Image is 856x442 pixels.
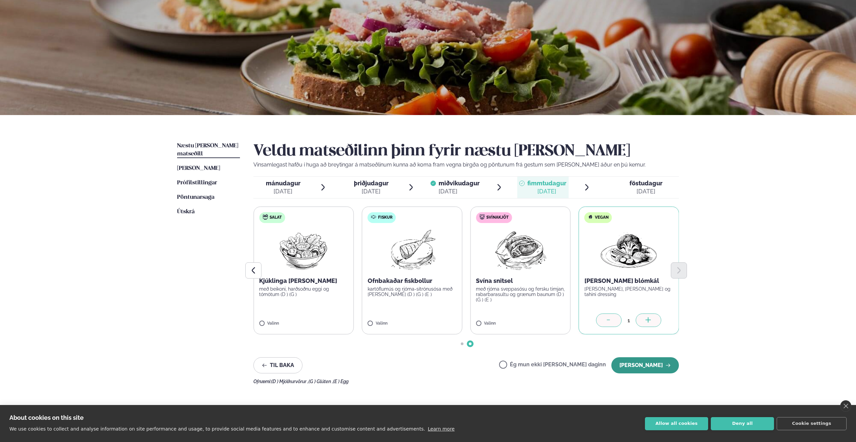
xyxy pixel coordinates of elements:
[177,209,195,215] span: Útskrá
[476,286,565,302] p: með rjóma sveppasósu og fersku timjan, rabarbarasultu og grænum baunum (D ) (G ) (E )
[274,228,333,271] img: Salad.png
[368,277,457,285] p: Ofnbakaðar fiskbollur
[259,277,348,285] p: Kjúklinga [PERSON_NAME]
[711,417,774,430] button: Deny all
[378,215,393,220] span: Fiskur
[354,180,389,187] span: þriðjudagur
[428,426,455,432] a: Learn more
[439,187,480,195] div: [DATE]
[588,214,593,220] img: Vegan.svg
[309,379,333,384] span: (G ) Glúten ,
[253,142,679,161] h2: Veldu matseðilinn þinn fyrir næstu [PERSON_NAME]
[439,180,480,187] span: miðvikudagur
[527,187,566,195] div: [DATE]
[629,187,662,195] div: [DATE]
[629,180,662,187] span: föstudagur
[461,342,463,345] span: Go to slide 1
[584,286,674,297] p: [PERSON_NAME], [PERSON_NAME] og tahini dressing
[177,208,195,216] a: Útskrá
[491,228,550,271] img: Pork-Meat.png
[333,379,349,384] span: (E ) Egg
[266,187,300,195] div: [DATE]
[645,417,708,430] button: Allow all cookies
[527,180,566,187] span: fimmtudagur
[595,215,609,220] span: Vegan
[611,357,679,373] button: [PERSON_NAME]
[840,400,851,412] a: close
[599,228,658,271] img: Vegan.png
[177,143,238,157] span: Næstu [PERSON_NAME] matseðill
[177,165,220,171] span: [PERSON_NAME]
[469,342,472,345] span: Go to slide 2
[671,262,687,279] button: Next slide
[368,286,457,297] p: kartöflumús og rjóma-sítrónusósa með [PERSON_NAME] (D ) (G ) (E )
[253,161,679,169] p: Vinsamlegast hafðu í huga að breytingar á matseðlinum kunna að koma fram vegna birgða og pöntunum...
[476,277,565,285] p: Svína snitsel
[177,142,240,158] a: Næstu [PERSON_NAME] matseðill
[253,379,679,384] div: Ofnæmi:
[622,317,636,324] div: 1
[777,417,847,430] button: Cookie settings
[584,277,674,285] p: [PERSON_NAME] blómkál
[177,193,214,201] a: Pöntunarsaga
[371,214,376,220] img: fish.svg
[177,179,217,187] a: Prófílstillingar
[253,357,302,373] button: Til baka
[9,426,425,432] p: We use cookies to collect and analyse information on site performance and usage, to provide socia...
[262,214,268,220] img: salad.svg
[9,414,84,421] strong: About cookies on this site
[270,215,282,220] span: Salat
[259,286,348,297] p: með beikoni, harðsoðnu eggi og tómötum (D ) (G )
[479,214,485,220] img: pork.svg
[486,215,508,220] span: Svínakjöt
[271,379,309,384] span: (D ) Mjólkurvörur ,
[177,194,214,200] span: Pöntunarsaga
[354,187,389,195] div: [DATE]
[266,180,300,187] span: mánudagur
[177,164,220,173] a: [PERSON_NAME]
[177,180,217,186] span: Prófílstillingar
[382,228,442,271] img: Fish.png
[245,262,261,279] button: Previous slide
